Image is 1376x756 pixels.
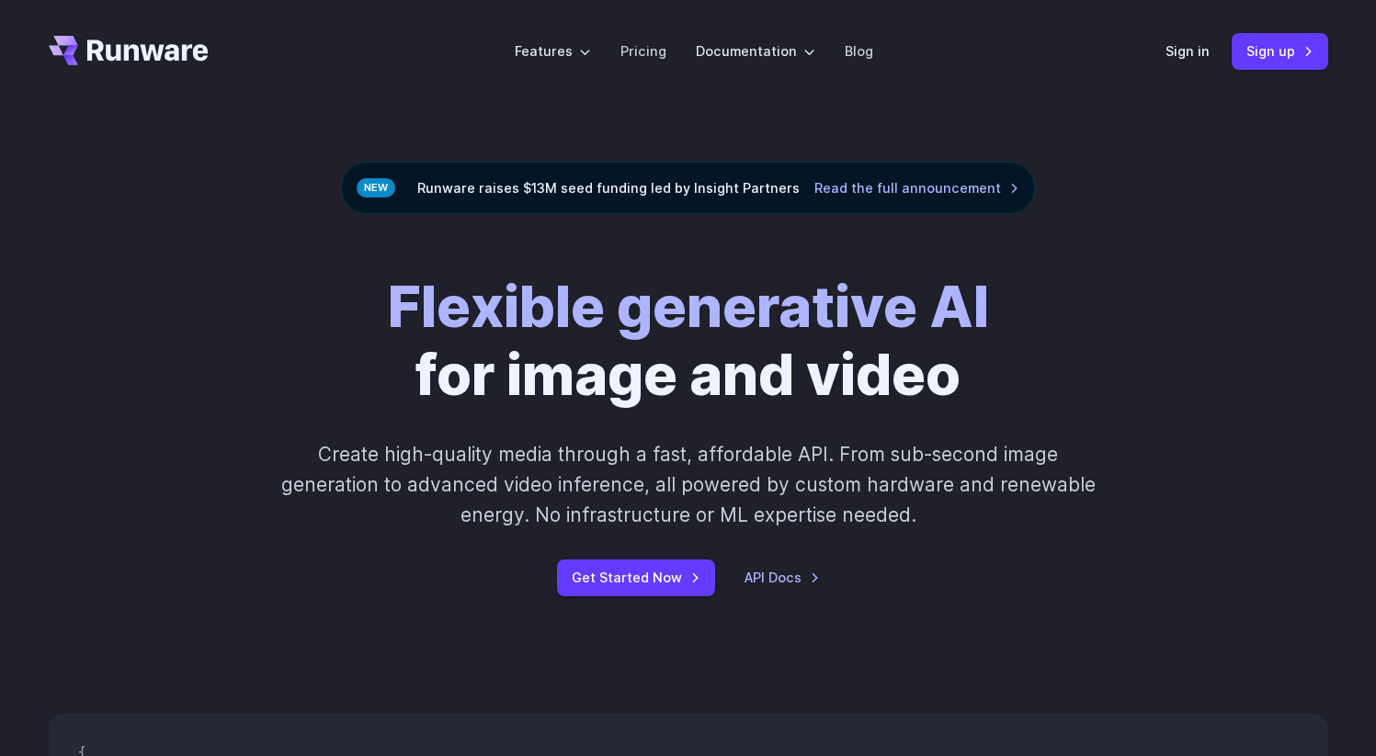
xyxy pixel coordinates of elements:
[845,40,873,62] a: Blog
[745,567,820,588] a: API Docs
[515,40,591,62] label: Features
[49,36,209,65] a: Go to /
[279,439,1097,531] p: Create high-quality media through a fast, affordable API. From sub-second image generation to adv...
[814,177,1019,198] a: Read the full announcement
[388,272,989,341] strong: Flexible generative AI
[1166,40,1210,62] a: Sign in
[341,162,1035,214] div: Runware raises $13M seed funding led by Insight Partners
[388,273,989,410] h1: for image and video
[1232,33,1328,69] a: Sign up
[620,40,666,62] a: Pricing
[557,559,715,595] a: Get Started Now
[696,40,815,62] label: Documentation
